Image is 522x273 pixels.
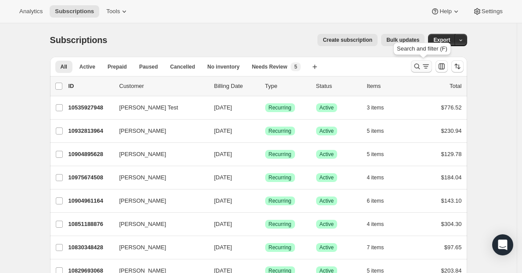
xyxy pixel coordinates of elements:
button: Export [428,34,455,46]
p: Customer [119,82,207,91]
span: $97.65 [444,244,462,251]
button: [PERSON_NAME] [114,124,202,138]
button: Create new view [308,61,322,73]
span: Recurring [269,197,292,204]
span: Active [320,197,334,204]
div: 10904961164[PERSON_NAME][DATE]SuccessRecurringSuccessActive6 items$143.10 [68,195,462,207]
span: 4 items [367,221,384,228]
span: Cancelled [170,63,195,70]
span: No inventory [207,63,239,70]
span: Needs Review [252,63,288,70]
button: [PERSON_NAME] Test [114,101,202,115]
span: Active [320,104,334,111]
span: Help [439,8,451,15]
button: 4 items [367,218,394,230]
span: 5 items [367,127,384,135]
span: Active [320,174,334,181]
span: Recurring [269,151,292,158]
span: Recurring [269,244,292,251]
span: 4 items [367,174,384,181]
button: [PERSON_NAME] [114,171,202,185]
span: Recurring [269,221,292,228]
span: [PERSON_NAME] Test [119,103,178,112]
button: Bulk updates [381,34,425,46]
span: 5 items [367,151,384,158]
button: Tools [101,5,134,18]
p: 10535927948 [68,103,112,112]
button: 7 items [367,241,394,254]
span: Recurring [269,127,292,135]
div: 10535927948[PERSON_NAME] Test[DATE]SuccessRecurringSuccessActive3 items$776.52 [68,102,462,114]
button: Search and filter results [411,60,432,73]
span: Active [320,151,334,158]
span: $304.30 [441,221,462,227]
span: 5 [294,63,297,70]
span: Subscriptions [55,8,94,15]
button: [PERSON_NAME] [114,147,202,161]
span: Export [433,36,450,44]
span: Tools [106,8,120,15]
div: 10904895628[PERSON_NAME][DATE]SuccessRecurringSuccessActive5 items$129.78 [68,148,462,160]
span: Recurring [269,174,292,181]
span: 3 items [367,104,384,111]
span: [DATE] [214,221,232,227]
span: [DATE] [214,197,232,204]
span: [PERSON_NAME] [119,243,166,252]
span: $143.10 [441,197,462,204]
span: Active [320,221,334,228]
p: 10975674508 [68,173,112,182]
span: Bulk updates [386,36,419,44]
span: [DATE] [214,127,232,134]
button: 4 items [367,171,394,184]
div: 10851188876[PERSON_NAME][DATE]SuccessRecurringSuccessActive4 items$304.30 [68,218,462,230]
span: $230.94 [441,127,462,134]
p: Total [450,82,461,91]
button: Subscriptions [50,5,99,18]
span: $129.78 [441,151,462,157]
span: $776.52 [441,104,462,111]
button: [PERSON_NAME] [114,217,202,231]
p: 10830348428 [68,243,112,252]
span: 7 items [367,244,384,251]
button: Create subscription [317,34,378,46]
button: [PERSON_NAME] [114,194,202,208]
p: Status [316,82,360,91]
span: $184.04 [441,174,462,181]
div: 10975674508[PERSON_NAME][DATE]SuccessRecurringSuccessActive4 items$184.04 [68,171,462,184]
span: Active [79,63,95,70]
span: 6 items [367,197,384,204]
span: [DATE] [214,244,232,251]
div: IDCustomerBilling DateTypeStatusItemsTotal [68,82,462,91]
p: Billing Date [214,82,258,91]
span: Active [320,244,334,251]
p: 10904961164 [68,197,112,205]
button: [PERSON_NAME] [114,240,202,255]
span: [PERSON_NAME] [119,127,166,135]
div: Open Intercom Messenger [492,234,513,255]
p: 10932813964 [68,127,112,135]
div: Type [265,82,309,91]
p: 10851188876 [68,220,112,229]
span: Prepaid [108,63,127,70]
span: Paused [139,63,158,70]
button: 5 items [367,125,394,137]
button: 6 items [367,195,394,207]
span: Recurring [269,104,292,111]
span: [DATE] [214,174,232,181]
div: 10830348428[PERSON_NAME][DATE]SuccessRecurringSuccessActive7 items$97.65 [68,241,462,254]
span: [PERSON_NAME] [119,150,166,159]
p: 10904895628 [68,150,112,159]
span: Create subscription [323,36,372,44]
button: 3 items [367,102,394,114]
span: Subscriptions [50,35,108,45]
span: Analytics [19,8,43,15]
div: 10932813964[PERSON_NAME][DATE]SuccessRecurringSuccessActive5 items$230.94 [68,125,462,137]
button: 5 items [367,148,394,160]
button: Sort the results [451,60,464,73]
button: Help [425,5,465,18]
span: [PERSON_NAME] [119,197,166,205]
span: Settings [482,8,503,15]
span: [DATE] [214,104,232,111]
p: ID [68,82,112,91]
span: [PERSON_NAME] [119,173,166,182]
